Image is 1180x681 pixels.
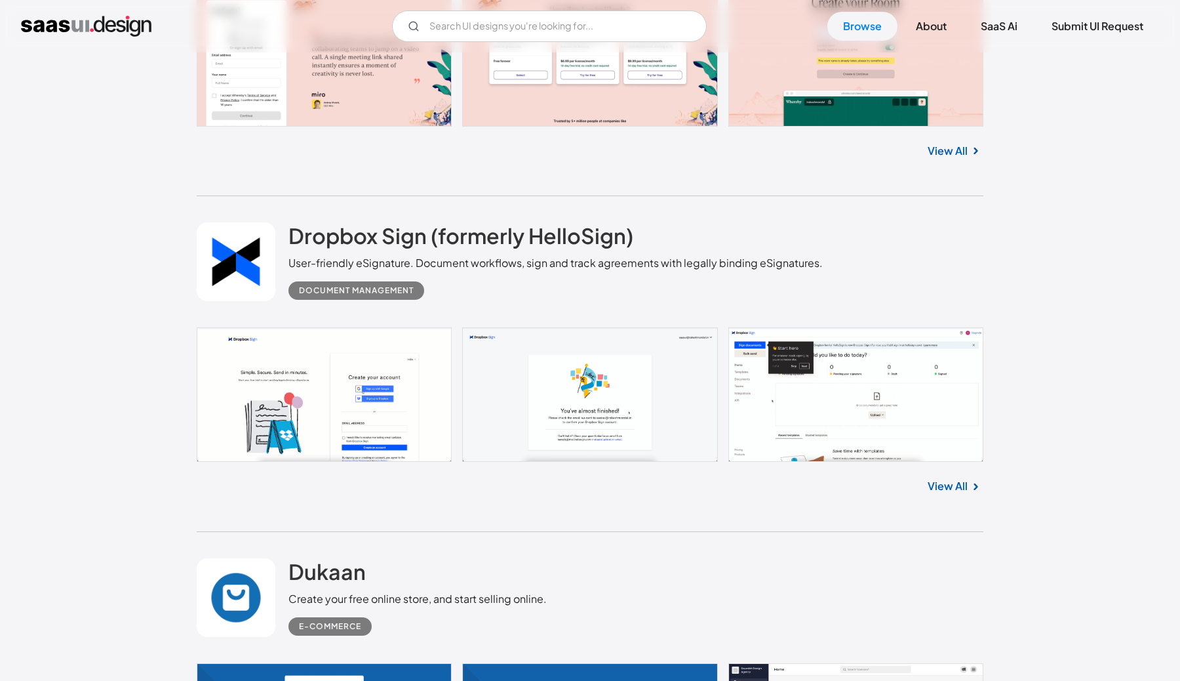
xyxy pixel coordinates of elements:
[288,558,366,591] a: Dukaan
[299,283,414,299] div: Document Management
[21,16,151,37] a: home
[288,255,823,271] div: User-friendly eSignature. Document workflows, sign and track agreements with legally binding eSig...
[392,10,707,42] input: Search UI designs you're looking for...
[928,143,968,159] a: View All
[288,222,633,255] a: Dropbox Sign (formerly HelloSign)
[900,12,962,41] a: About
[392,10,707,42] form: Email Form
[1036,12,1159,41] a: Submit UI Request
[288,591,547,607] div: Create your free online store, and start selling online.
[965,12,1033,41] a: SaaS Ai
[288,558,366,585] h2: Dukaan
[827,12,897,41] a: Browse
[928,478,968,494] a: View All
[299,619,361,634] div: E-commerce
[288,222,633,249] h2: Dropbox Sign (formerly HelloSign)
